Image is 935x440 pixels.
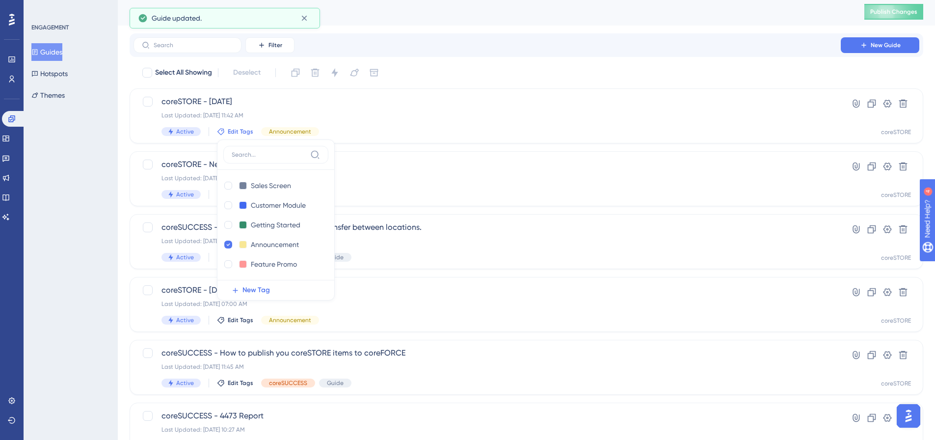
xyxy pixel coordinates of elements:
iframe: UserGuiding AI Assistant Launcher [894,401,923,431]
div: coreSTORE [881,191,911,199]
span: Active [176,316,194,324]
span: coreSTORE - New Marketing Module [161,159,813,170]
span: Active [176,379,194,387]
button: New Guide [841,37,919,53]
span: Select All Showing [155,67,212,79]
input: Search [154,42,233,49]
button: New Tag [223,280,334,300]
span: Publish Changes [870,8,917,16]
div: coreSTORE [881,317,911,325]
span: Edit Tags [228,128,253,136]
input: New Tag [251,239,301,251]
span: coreSUCCESS - How to complete an instant transfer between locations. [161,221,813,233]
span: Deselect [233,67,261,79]
button: Guides [31,43,62,61]
span: Active [176,253,194,261]
span: Active [176,191,194,198]
button: Themes [31,86,65,104]
button: Filter [245,37,294,53]
input: New Tag [251,258,299,271]
div: coreSTORE [881,254,911,262]
span: coreSUCCESS - 4473 Report [161,410,813,422]
span: coreSUCCESS - How to publish you coreSTORE items to coreFORCE [161,347,813,359]
div: Last Updated: [DATE] 10:47 AM [161,237,813,245]
span: Active [176,128,194,136]
span: coreSTORE - [DATE] [161,96,813,108]
span: coreSTORE - [DATE] reminder [161,284,813,296]
button: Edit Tags [217,316,253,324]
div: Guides [130,5,840,19]
button: Publish Changes [864,4,923,20]
span: Filter [268,41,282,49]
span: Announcement [269,128,311,136]
div: coreSTORE [881,128,911,136]
input: Search... [232,151,306,159]
div: Last Updated: [DATE] 11:45 AM [161,363,813,371]
input: New Tag [251,219,302,231]
input: New Tag [251,180,293,192]
div: ENGAGEMENT [31,24,69,31]
div: Last Updated: [DATE] 10:27 AM [161,426,813,434]
div: Last Updated: [DATE] 11:42 AM [161,111,813,119]
span: New Guide [871,41,901,49]
span: Guide [327,379,344,387]
button: Edit Tags [217,379,253,387]
div: coreSTORE [881,380,911,387]
span: Edit Tags [228,379,253,387]
input: New Tag [251,199,309,212]
span: New Tag [242,284,270,296]
span: Guide [327,253,344,261]
div: Last Updated: [DATE] 07:00 AM [161,300,813,308]
span: Need Help? [23,2,61,14]
span: Announcement [269,316,311,324]
span: Guide updated. [152,12,202,24]
div: Last Updated: [DATE] 09:28 AM [161,174,813,182]
span: Edit Tags [228,316,253,324]
button: Deselect [224,64,269,82]
span: coreSUCCESS [269,379,307,387]
button: Edit Tags [217,128,253,136]
button: Hotspots [31,65,68,82]
div: 4 [68,5,71,13]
